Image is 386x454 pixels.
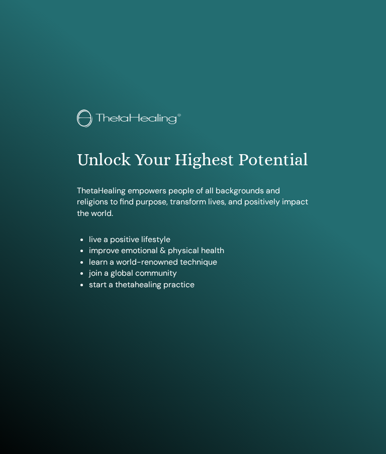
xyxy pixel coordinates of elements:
[89,257,309,268] li: learn a world-renowned technique
[77,150,309,170] h1: Unlock Your Highest Potential
[77,185,309,219] p: ThetaHealing empowers people of all backgrounds and religions to find purpose, transform lives, a...
[89,268,309,279] li: join a global community
[89,234,309,245] li: live a positive lifestyle
[89,279,309,290] li: start a thetahealing practice
[89,245,309,256] li: improve emotional & physical health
